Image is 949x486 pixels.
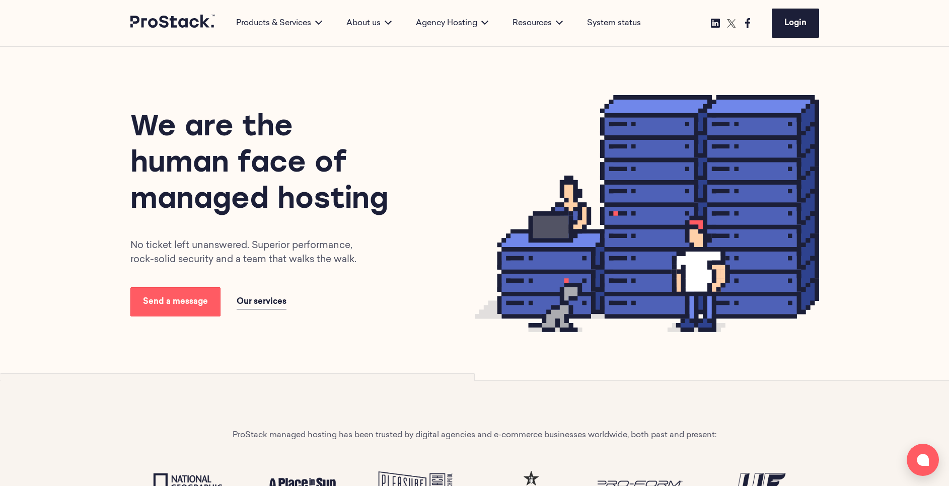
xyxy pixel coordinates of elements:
a: Our services [237,295,286,309]
span: Send a message [143,298,208,306]
a: Prostack logo [130,15,216,32]
a: System status [587,17,641,29]
button: Open chat window [907,444,939,476]
h1: We are the human face of managed hosting [130,110,394,219]
a: Login [772,9,819,38]
div: Products & Services [224,17,334,29]
div: Resources [500,17,575,29]
span: Login [784,19,807,27]
div: About us [334,17,404,29]
p: ProStack managed hosting has been trusted by digital agencies and e-commerce businesses worldwide... [233,429,716,441]
div: Agency Hosting [404,17,500,29]
p: No ticket left unanswered. Superior performance, rock-solid security and a team that walks the walk. [130,239,368,267]
a: Send a message [130,287,221,316]
span: Our services [237,298,286,306]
